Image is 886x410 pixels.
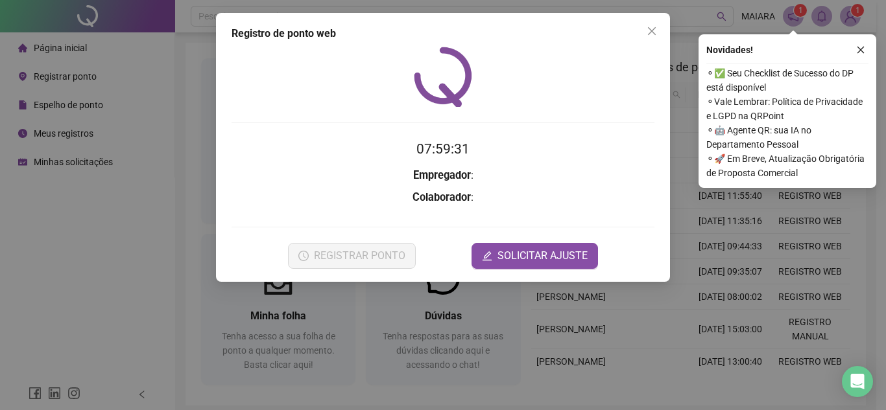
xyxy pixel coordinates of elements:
[232,167,654,184] h3: :
[706,66,868,95] span: ⚬ ✅ Seu Checklist de Sucesso do DP está disponível
[641,21,662,41] button: Close
[706,123,868,152] span: ⚬ 🤖 Agente QR: sua IA no Departamento Pessoal
[414,47,472,107] img: QRPoint
[706,43,753,57] span: Novidades !
[232,189,654,206] h3: :
[288,243,416,269] button: REGISTRAR PONTO
[413,169,471,181] strong: Empregador
[706,152,868,180] span: ⚬ 🚀 Em Breve, Atualização Obrigatória de Proposta Comercial
[497,248,588,264] span: SOLICITAR AJUSTE
[482,251,492,261] span: edit
[647,26,657,36] span: close
[706,95,868,123] span: ⚬ Vale Lembrar: Política de Privacidade e LGPD na QRPoint
[413,191,471,203] strong: Colaborador
[416,141,470,157] time: 07:59:31
[232,26,654,41] div: Registro de ponto web
[842,366,873,397] div: Open Intercom Messenger
[856,45,865,54] span: close
[472,243,598,269] button: editSOLICITAR AJUSTE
